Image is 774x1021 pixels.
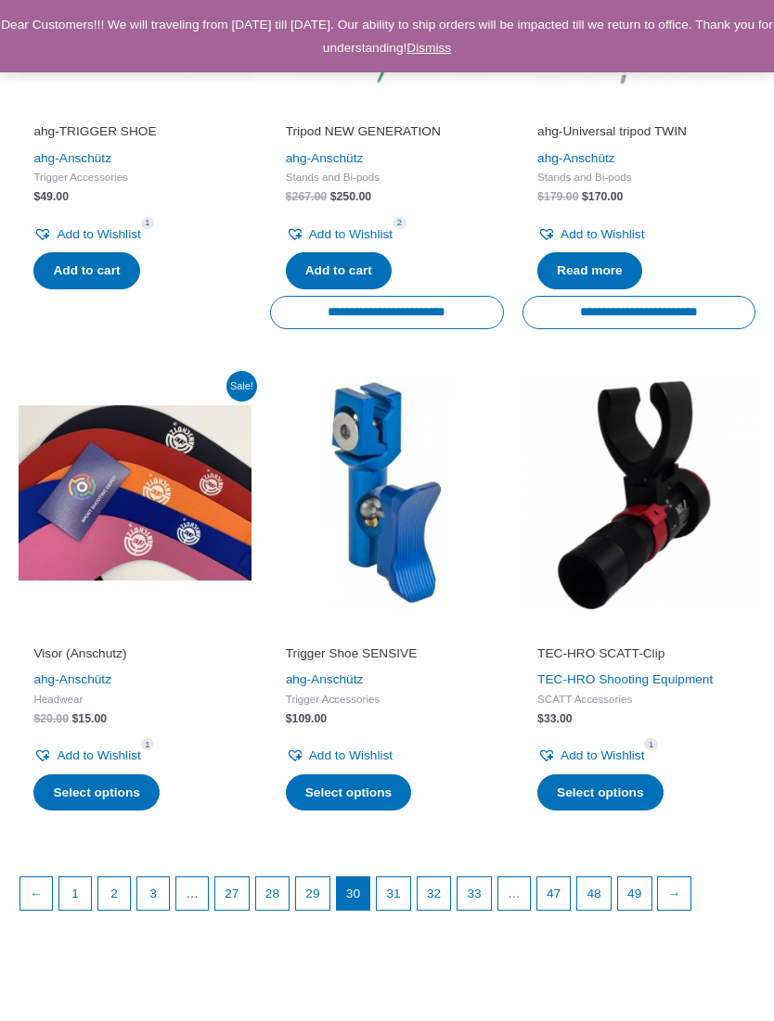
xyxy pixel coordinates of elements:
[309,748,393,762] span: Add to Wishlist
[537,712,544,725] span: $
[33,223,140,246] a: Add to Wishlist
[337,877,370,909] span: Page 30
[286,744,393,767] a: Add to Wishlist
[33,712,40,725] span: $
[406,41,451,55] a: Dismiss
[286,151,364,165] a: ahg-Anschütz
[33,712,69,725] bdi: 20.00
[33,692,237,706] span: Headwear
[537,151,615,165] a: ahg-Anschütz
[33,123,237,147] a: ahg-TRIGGER SHOE
[418,877,451,909] a: Page 32
[522,376,755,608] img: TEC-HRO SCATT-Clip
[98,877,130,909] a: Page 2
[33,672,111,686] a: ahg-Anschütz
[59,877,91,909] a: Page 1
[33,170,237,184] span: Trigger Accessories
[270,376,503,608] img: Trigger Shoe SENSIVE
[561,227,644,241] span: Add to Wishlist
[377,877,410,909] a: Page 31
[561,748,644,762] span: Add to Wishlist
[286,97,489,120] iframe: Customer reviews powered by Trustpilot
[537,877,571,909] a: Page 47
[286,170,489,184] span: Stands and Bi-pods
[19,376,252,608] img: Visor (Anschutz)
[286,190,327,203] bdi: 267.00
[286,672,364,686] a: ahg-Anschütz
[33,645,237,669] a: Visor (Anschutz)
[537,97,741,120] iframe: Customer reviews powered by Trustpilot
[286,619,489,642] iframe: Customer reviews powered by Trustpilot
[19,876,755,920] nav: Product Pagination
[330,190,371,203] bdi: 250.00
[176,877,208,909] span: …
[458,877,491,909] a: Page 33
[33,744,140,767] a: Add to Wishlist
[537,123,741,140] h2: ahg-Universal tripod TWIN
[286,645,489,662] h2: Trigger Shoe SENSIVE
[71,712,107,725] bdi: 15.00
[537,190,544,203] span: $
[286,774,411,811] a: Select options for “Trigger Shoe SENSIVE”
[286,645,489,669] a: Trigger Shoe SENSIVE
[33,645,237,662] h2: Visor (Anschutz)
[137,877,169,909] a: Page 3
[582,190,588,203] span: $
[498,877,530,909] span: …
[286,692,489,706] span: Trigger Accessories
[256,877,290,909] a: Page 28
[393,217,406,229] span: 2
[286,190,292,203] span: $
[644,738,657,750] span: 1
[226,371,257,402] span: Sale!
[537,619,741,642] iframe: Customer reviews powered by Trustpilot
[537,672,713,686] a: TEC-HRO Shooting Equipment
[215,877,249,909] a: Page 27
[537,190,578,203] bdi: 179.00
[582,190,623,203] bdi: 170.00
[57,748,140,762] span: Add to Wishlist
[33,97,237,120] iframe: Customer reviews powered by Trustpilot
[296,877,329,909] a: Page 29
[71,712,78,725] span: $
[286,123,489,147] a: Tripod NEW GENERATION
[33,190,40,203] span: $
[33,774,159,811] a: Select options for “Visor (Anschutz)”
[286,223,393,246] a: Add to Wishlist
[33,151,111,165] a: ahg-Anschütz
[286,252,392,289] a: Add to cart: “Tripod NEW GENERATION”
[537,712,573,725] bdi: 33.00
[537,645,741,662] h2: TEC-HRO SCATT-Clip
[658,877,690,909] a: →
[141,738,154,750] span: 1
[57,227,140,241] span: Add to Wishlist
[141,217,154,229] span: 1
[537,744,644,767] a: Add to Wishlist
[33,190,69,203] bdi: 49.00
[286,712,327,725] bdi: 109.00
[577,877,611,909] a: Page 48
[537,774,663,811] a: Select options for “TEC-HRO SCATT-Clip”
[537,692,741,706] span: SCATT Accessories
[33,123,237,140] h2: ahg-TRIGGER SHOE
[286,712,292,725] span: $
[286,123,489,140] h2: Tripod NEW GENERATION
[33,252,139,289] a: Add to cart: “ahg-TRIGGER SHOE”
[537,223,644,246] a: Add to Wishlist
[330,190,337,203] span: $
[537,645,741,669] a: TEC-HRO SCATT-Clip
[33,619,237,642] iframe: Customer reviews powered by Trustpilot
[537,252,642,289] a: Read more about “ahg-Universal tripod TWIN”
[309,227,393,241] span: Add to Wishlist
[537,170,741,184] span: Stands and Bi-pods
[618,877,651,909] a: Page 49
[20,877,52,909] a: ←
[537,123,741,147] a: ahg-Universal tripod TWIN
